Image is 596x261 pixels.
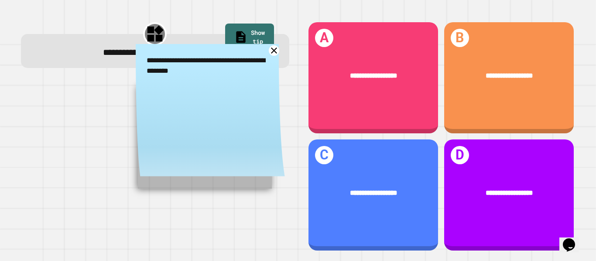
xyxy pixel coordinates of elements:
h1: B [451,29,469,47]
iframe: chat widget [559,226,587,252]
h1: A [315,29,334,47]
h1: C [315,146,334,165]
a: Show tip [225,24,274,53]
h1: D [451,146,469,165]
